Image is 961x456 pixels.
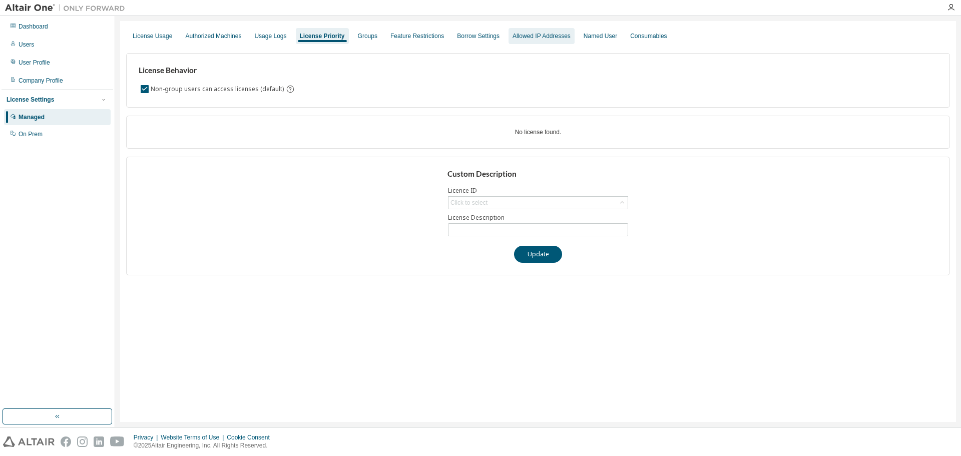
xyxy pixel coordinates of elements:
div: Usage Logs [254,32,286,40]
div: Groups [358,32,377,40]
div: Cookie Consent [227,433,275,441]
img: youtube.svg [110,436,125,447]
h3: License Behavior [139,66,293,76]
div: Click to select [448,197,628,209]
div: Managed [19,113,45,121]
div: User Profile [19,59,50,67]
div: Authorized Machines [185,32,241,40]
label: License Description [448,214,628,222]
div: Users [19,41,34,49]
div: Named User [584,32,617,40]
div: Feature Restrictions [390,32,444,40]
label: Non-group users can access licenses (default) [151,83,286,95]
div: Allowed IP Addresses [513,32,571,40]
div: License Priority [300,32,345,40]
div: No license found. [139,128,937,136]
div: License Settings [7,96,54,104]
div: Privacy [134,433,161,441]
div: Company Profile [19,77,63,85]
label: Licence ID [448,187,628,195]
div: Website Terms of Use [161,433,227,441]
img: altair_logo.svg [3,436,55,447]
div: Consumables [630,32,667,40]
div: Dashboard [19,23,48,31]
p: © 2025 Altair Engineering, Inc. All Rights Reserved. [134,441,276,450]
div: Click to select [450,199,488,207]
img: Altair One [5,3,130,13]
div: License Usage [133,32,172,40]
img: linkedin.svg [94,436,104,447]
button: Update [514,246,562,263]
svg: By default any user not assigned to any group can access any license. Turn this setting off to di... [286,85,295,94]
h3: Custom Description [447,169,629,179]
img: instagram.svg [77,436,88,447]
div: Borrow Settings [457,32,500,40]
img: facebook.svg [61,436,71,447]
div: On Prem [19,130,43,138]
